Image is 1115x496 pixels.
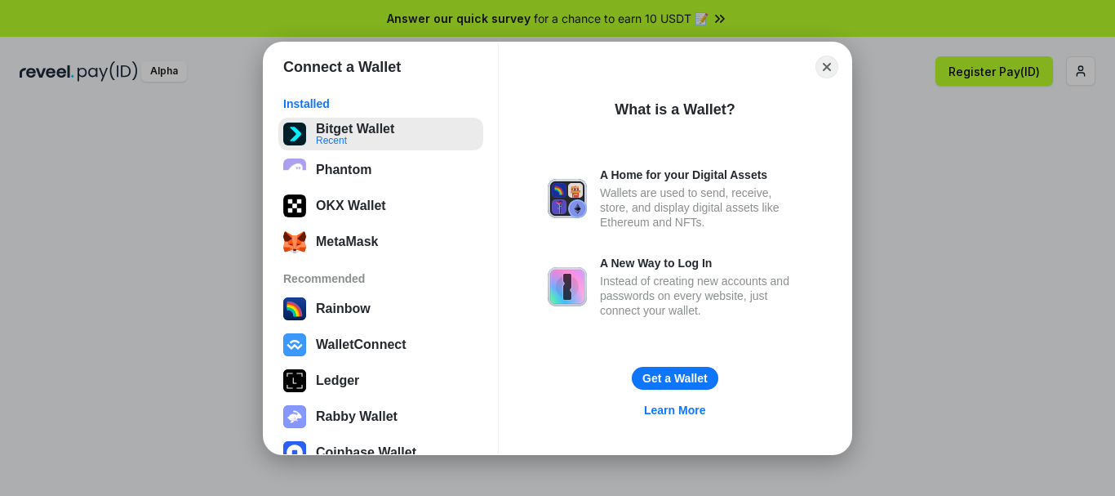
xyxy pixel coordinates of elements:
img: 5VZ71FV6L7PA3gg3tXrdQ+DgLhC+75Wq3no69P3MC0NFQpx2lL04Ql9gHK1bRDjsSBIvScBnDTk1WrlGIZBorIDEYJj+rhdgn... [283,194,306,217]
img: svg+xml;base64,PHN2ZyB3aWR0aD0iMzUiIGhlaWdodD0iMzQiIHZpZXdCb3g9IjAgMCAzNSAzNCIgZmlsbD0ibm9uZSIgeG... [283,230,306,253]
button: Bitget WalletRecent [278,118,483,150]
button: Close [815,56,838,78]
button: OKX Wallet [278,190,483,222]
div: Instead of creating new accounts and passwords on every website, just connect your wallet. [600,274,802,318]
img: epq2vO3P5aLWl15yRS7Q49p1fHTx2Sgh99jU3kfXv7cnPATIVQHAx5oQs66JWv3SWEjHOsb3kKgmE5WNBxBId7C8gm8wEgOvz... [283,159,306,181]
button: Get a Wallet [632,367,718,390]
button: WalletConnect [278,328,483,361]
h1: Connect a Wallet [283,57,401,77]
div: MetaMask [316,235,378,249]
div: Rainbow [316,302,371,316]
div: Recent [316,135,394,145]
img: svg+xml,%3Csvg%20xmlns%3D%22http%3A%2F%2Fwww.w3.org%2F2000%2Fsvg%22%20fill%3D%22none%22%20viewBox... [283,405,306,428]
div: Get a Wallet [642,371,708,386]
div: OKX Wallet [316,199,386,213]
div: Recommended [283,271,478,286]
div: Rabby Wallet [316,409,398,424]
img: svg+xml,%3Csvg%20xmlns%3D%22http%3A%2F%2Fwww.w3.org%2F2000%2Fsvg%22%20fill%3D%22none%22%20viewBox... [548,179,587,218]
div: Installed [283,96,478,111]
button: MetaMask [278,226,483,258]
div: WalletConnect [316,337,406,352]
button: Phantom [278,154,483,186]
img: svg+xml,%3Csvg%20xmlns%3D%22http%3A%2F%2Fwww.w3.org%2F2000%2Fsvg%22%20width%3D%2228%22%20height%3... [283,369,306,392]
div: Bitget Wallet [316,121,394,136]
div: Ledger [316,373,359,388]
img: svg+xml,%3Csvg%20width%3D%22120%22%20height%3D%22120%22%20viewBox%3D%220%200%20120%20120%22%20fil... [283,297,306,320]
img: svg+xml,%3Csvg%20width%3D%2228%22%20height%3D%2228%22%20viewBox%3D%220%200%2028%2028%22%20fill%3D... [283,441,306,464]
img: svg+xml,%3Csvg%20xmlns%3D%22http%3A%2F%2Fwww.w3.org%2F2000%2Fsvg%22%20fill%3D%22none%22%20viewBox... [548,267,587,306]
div: Wallets are used to send, receive, store, and display digital assets like Ethereum and NFTs. [600,185,802,230]
div: Coinbase Wallet [316,445,416,460]
div: A Home for your Digital Assets [600,168,802,182]
a: Learn More [634,400,715,421]
img: svg+xml,%3Csvg%20width%3D%2228%22%20height%3D%2228%22%20viewBox%3D%220%200%2028%2028%22%20fill%3D... [283,333,306,356]
button: Coinbase Wallet [278,436,483,469]
button: Ledger [278,364,483,397]
button: Rabby Wallet [278,400,483,433]
img: svg+xml;base64,PHN2ZyB3aWR0aD0iNTEyIiBoZWlnaHQ9IjUxMiIgdmlld0JveD0iMCAwIDUxMiA1MTIiIGZpbGw9Im5vbm... [283,123,306,145]
div: A New Way to Log In [600,256,802,270]
div: What is a Wallet? [615,100,735,119]
button: Rainbow [278,293,483,325]
div: Phantom [316,163,371,177]
div: Learn More [644,403,705,418]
